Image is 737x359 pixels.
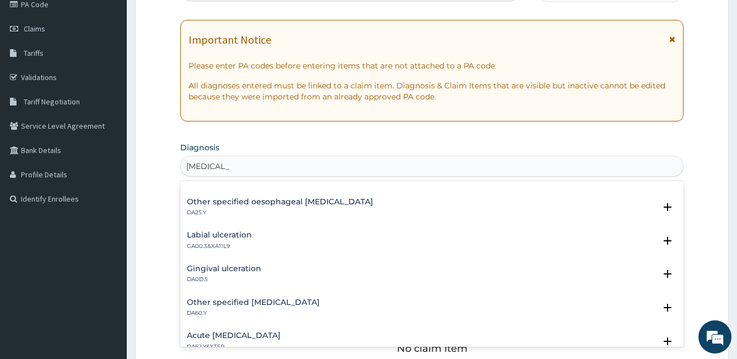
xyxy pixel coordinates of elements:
[661,267,674,281] i: open select status
[187,331,281,340] h4: Acute [MEDICAL_DATA]
[187,231,252,239] h4: Labial ulceration
[661,200,674,214] i: open select status
[24,48,44,58] span: Tariffs
[187,198,373,206] h4: Other specified oesophageal [MEDICAL_DATA]
[6,241,210,279] textarea: Type your message and hit 'Enter'
[189,60,676,71] p: Please enter PA codes before entering items that are not attached to a PA code
[181,6,207,32] div: Minimize live chat window
[180,142,219,153] label: Diagnosis
[661,335,674,348] i: open select status
[24,97,80,107] span: Tariff Negotiation
[187,343,281,351] p: DA62.Y&XT5R
[187,209,373,217] p: DA25.Y
[24,24,45,34] span: Claims
[189,80,676,102] p: All diagnoses entered must be linked to a claim item. Diagnosis & Claim Items that are visible bu...
[187,242,252,250] p: GA00.3&XA11L9
[661,234,674,247] i: open select status
[20,55,45,83] img: d_794563401_company_1708531726252_794563401
[187,309,320,317] p: DA60.Y
[661,301,674,314] i: open select status
[64,109,152,220] span: We're online!
[57,62,185,76] div: Chat with us now
[189,34,271,46] h1: Important Notice
[187,265,261,273] h4: Gingival ulceration
[187,276,261,283] p: DA0D.5
[187,298,320,307] h4: Other specified [MEDICAL_DATA]
[397,343,467,354] p: No claim item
